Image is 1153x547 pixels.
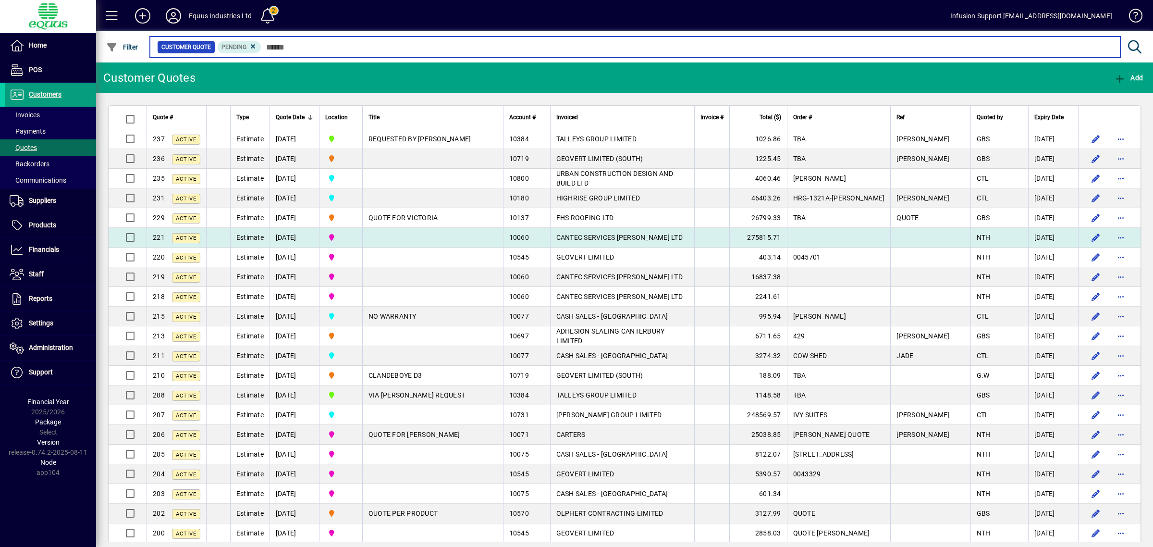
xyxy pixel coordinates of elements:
[556,170,673,187] span: URBAN CONSTRUCTION DESIGN AND BUILD LTD
[556,293,683,300] span: CANTEC SERVICES [PERSON_NAME] LTD
[1113,328,1128,344] button: More options
[793,135,806,143] span: TBA
[1028,307,1078,326] td: [DATE]
[509,372,529,379] span: 10719
[1113,427,1128,442] button: More options
[1088,466,1104,482] button: Edit
[1028,149,1078,169] td: [DATE]
[35,418,61,426] span: Package
[37,438,60,446] span: Version
[368,135,471,143] span: REQUESTED BY [PERSON_NAME]
[153,194,165,202] span: 231
[556,253,614,261] span: GEOVERT LIMITED
[1113,249,1128,265] button: More options
[176,353,196,360] span: Active
[1113,269,1128,285] button: More options
[270,445,319,464] td: [DATE]
[153,312,165,320] span: 215
[236,273,264,281] span: Estimate
[793,253,821,261] span: 0045701
[1113,171,1128,186] button: More options
[1028,228,1078,248] td: [DATE]
[556,112,578,123] span: Invoiced
[1088,387,1104,403] button: Edit
[1088,249,1104,265] button: Edit
[325,232,356,243] span: 2N NORTHERN
[176,274,196,281] span: Active
[1034,112,1072,123] div: Expiry Date
[1113,289,1128,304] button: More options
[10,160,49,168] span: Backorders
[176,137,196,143] span: Active
[1113,407,1128,423] button: More options
[896,155,949,162] span: [PERSON_NAME]
[153,112,200,123] div: Quote #
[325,291,356,302] span: 2N NORTHERN
[1088,289,1104,304] button: Edit
[5,287,96,311] a: Reports
[153,293,165,300] span: 218
[729,267,787,287] td: 16837.38
[176,176,196,182] span: Active
[236,194,264,202] span: Estimate
[1088,506,1104,521] button: Edit
[509,352,529,360] span: 10077
[153,155,165,162] span: 236
[221,44,246,50] span: Pending
[325,410,356,420] span: 3C CENTRAL
[1113,230,1128,245] button: More options
[556,327,665,345] span: ADHESION SEALING CANTERBURY LIMITED
[29,41,47,49] span: Home
[509,194,529,202] span: 10180
[236,135,264,143] span: Estimate
[5,336,96,360] a: Administration
[896,112,905,123] span: Ref
[1088,210,1104,225] button: Edit
[1088,309,1104,324] button: Edit
[236,112,249,123] span: Type
[556,431,586,438] span: CARTERS
[1088,230,1104,245] button: Edit
[1112,69,1145,87] button: Add
[1088,190,1104,206] button: Edit
[270,385,319,405] td: [DATE]
[556,391,637,399] span: TALLEYS GROUP LIMITED
[176,196,196,202] span: Active
[509,332,529,340] span: 10697
[270,129,319,149] td: [DATE]
[270,267,319,287] td: [DATE]
[236,234,264,241] span: Estimate
[153,174,165,182] span: 235
[153,391,165,399] span: 208
[1113,309,1128,324] button: More options
[1028,385,1078,405] td: [DATE]
[509,253,529,261] span: 10545
[325,112,356,123] div: Location
[1113,486,1128,501] button: More options
[153,253,165,261] span: 220
[509,234,529,241] span: 10060
[1088,427,1104,442] button: Edit
[29,197,56,204] span: Suppliers
[556,352,668,360] span: CASH SALES - [GEOGRAPHIC_DATA]
[236,411,264,419] span: Estimate
[29,368,53,376] span: Support
[5,172,96,188] a: Communications
[158,7,189,25] button: Profile
[556,214,614,222] span: FHS ROOFING LTD
[509,155,529,162] span: 10719
[270,307,319,326] td: [DATE]
[1088,171,1104,186] button: Edit
[509,214,529,222] span: 10137
[1028,188,1078,208] td: [DATE]
[270,149,319,169] td: [DATE]
[1088,269,1104,285] button: Edit
[1113,348,1128,363] button: More options
[977,372,990,379] span: G.W
[793,332,805,340] span: 429
[509,391,529,399] span: 10384
[368,112,497,123] div: Title
[236,431,264,438] span: Estimate
[27,398,69,406] span: Financial Year
[5,189,96,213] a: Suppliers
